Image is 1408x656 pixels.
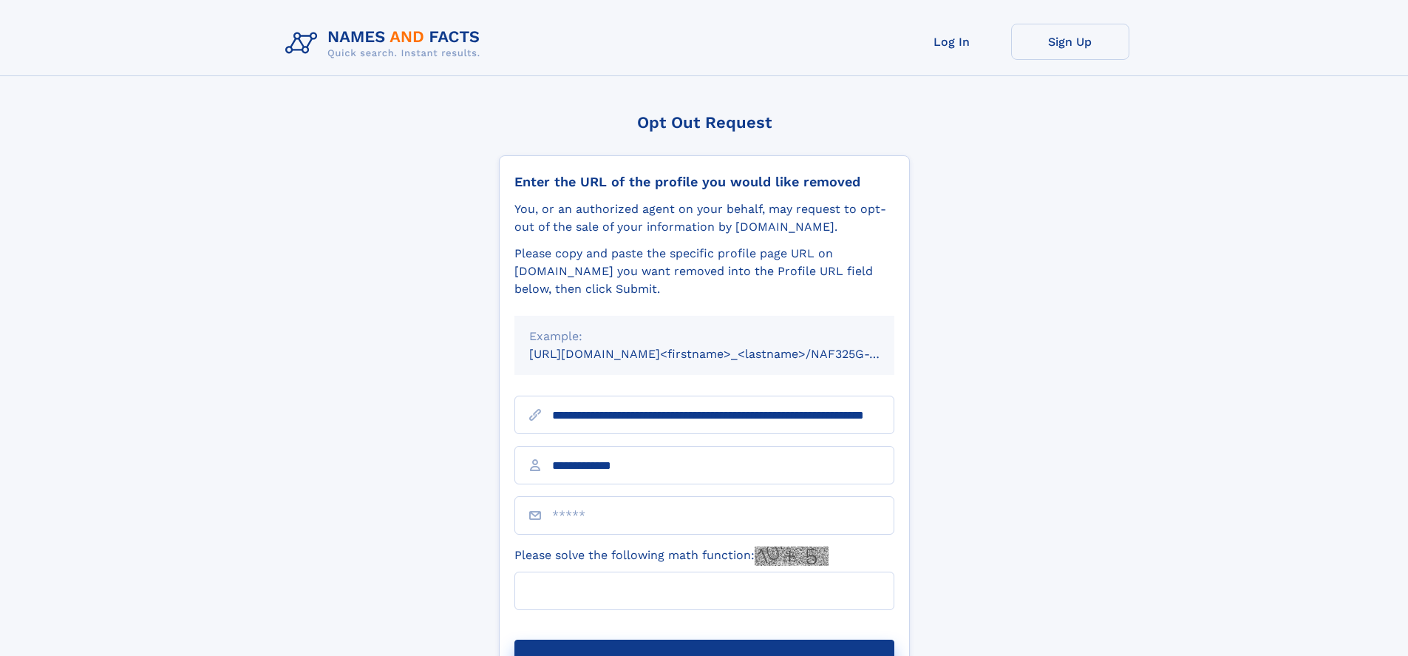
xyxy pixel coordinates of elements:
div: Opt Out Request [499,113,910,132]
div: Enter the URL of the profile you would like removed [514,174,894,190]
div: You, or an authorized agent on your behalf, may request to opt-out of the sale of your informatio... [514,200,894,236]
label: Please solve the following math function: [514,547,829,566]
a: Log In [893,24,1011,60]
a: Sign Up [1011,24,1129,60]
div: Example: [529,328,880,345]
img: Logo Names and Facts [279,24,492,64]
small: [URL][DOMAIN_NAME]<firstname>_<lastname>/NAF325G-xxxxxxxx [529,347,922,361]
div: Please copy and paste the specific profile page URL on [DOMAIN_NAME] you want removed into the Pr... [514,245,894,298]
